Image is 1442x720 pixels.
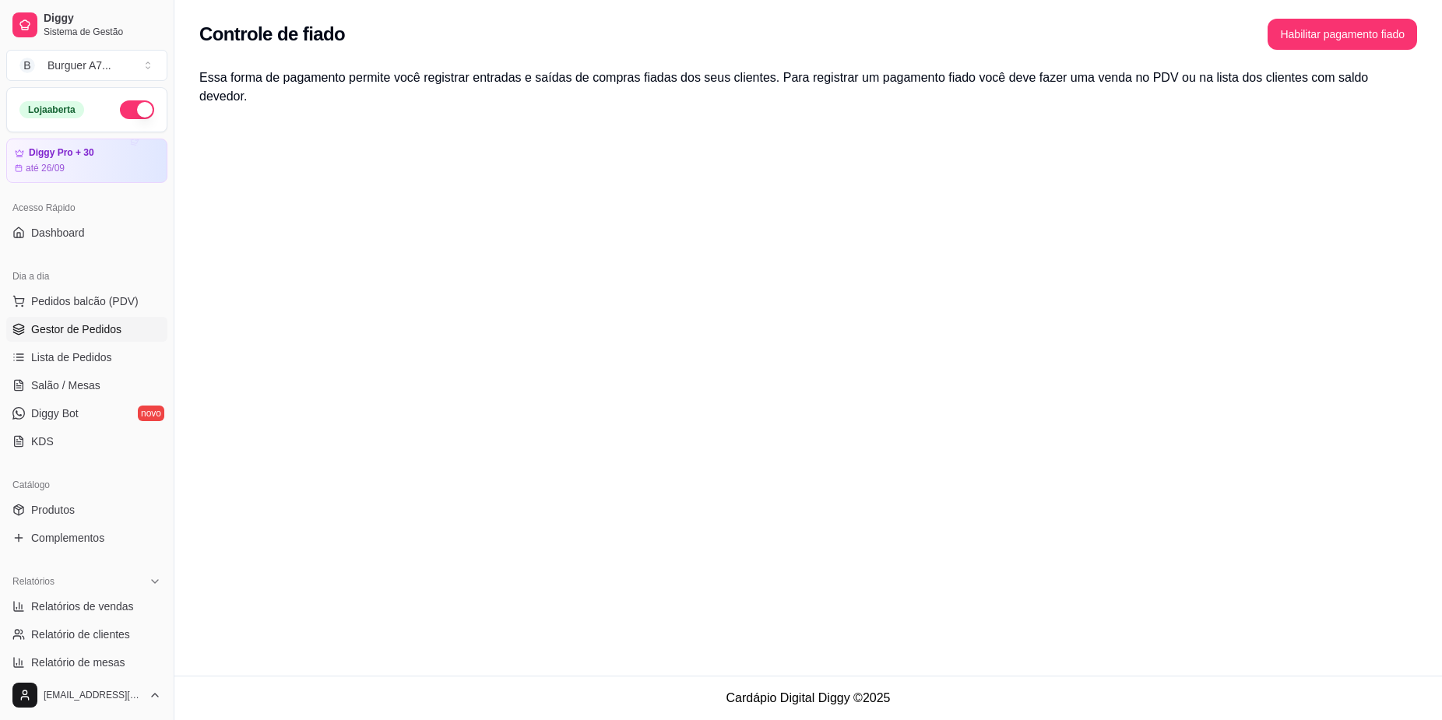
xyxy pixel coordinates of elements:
[44,689,142,701] span: [EMAIL_ADDRESS][DOMAIN_NAME]
[6,289,167,314] button: Pedidos balcão (PDV)
[6,676,167,714] button: [EMAIL_ADDRESS][DOMAIN_NAME]
[44,26,161,38] span: Sistema de Gestão
[31,627,130,642] span: Relatório de clientes
[6,650,167,675] a: Relatório de mesas
[6,6,167,44] a: DiggySistema de Gestão
[1268,19,1417,50] button: Habilitar pagamento fiado
[6,525,167,550] a: Complementos
[31,293,139,309] span: Pedidos balcão (PDV)
[6,345,167,370] a: Lista de Pedidos
[6,594,167,619] a: Relatórios de vendas
[12,575,55,588] span: Relatórios
[6,220,167,245] a: Dashboard
[31,349,112,365] span: Lista de Pedidos
[29,147,94,159] article: Diggy Pro + 30
[31,321,121,337] span: Gestor de Pedidos
[6,373,167,398] a: Salão / Mesas
[31,655,125,670] span: Relatório de mesas
[174,676,1442,720] footer: Cardápio Digital Diggy © 2025
[6,195,167,220] div: Acesso Rápido
[26,162,65,174] article: até 26/09
[6,264,167,289] div: Dia a dia
[47,58,111,73] div: Burguer A7 ...
[6,317,167,342] a: Gestor de Pedidos
[6,139,167,183] a: Diggy Pro + 30até 26/09
[31,434,54,449] span: KDS
[19,101,84,118] div: Loja aberta
[199,68,1417,106] h3: Essa forma de pagamento permite você registrar entradas e saídas de compras fiadas dos seus clien...
[6,472,167,497] div: Catálogo
[6,50,167,81] button: Select a team
[31,225,85,241] span: Dashboard
[6,497,167,522] a: Produtos
[31,530,104,546] span: Complementos
[31,502,75,518] span: Produtos
[31,378,100,393] span: Salão / Mesas
[19,58,35,73] span: B
[31,406,79,421] span: Diggy Bot
[6,401,167,426] a: Diggy Botnovo
[31,599,134,614] span: Relatórios de vendas
[6,429,167,454] a: KDS
[44,12,161,26] span: Diggy
[120,100,154,119] button: Alterar Status
[199,22,345,47] h2: Controle de fiado
[6,622,167,647] a: Relatório de clientes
